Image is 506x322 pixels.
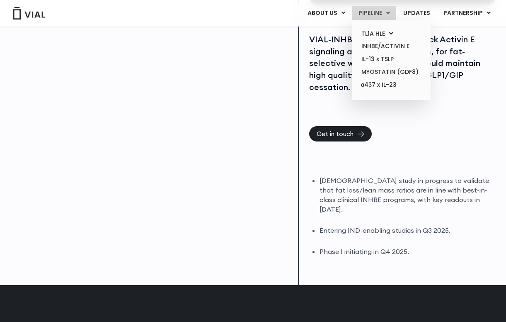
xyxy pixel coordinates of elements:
[320,226,496,235] li: Entering IND-enabling studies in Q3 2025.
[320,247,496,256] li: Phase I initiating in Q4 2025.
[355,66,427,78] a: MYOSTATIN (GDF8)
[320,176,496,214] li: [DEMOGRAPHIC_DATA] study in progress to validate that fat loss/lean mass ratios are in line with ...
[12,7,46,20] img: Vial Logo
[301,6,351,20] a: ABOUT USMenu Toggle
[352,6,396,20] a: PIPELINEMenu Toggle
[309,126,372,141] a: Get in touch
[355,78,427,92] a: α4β7 x IL-23
[317,131,353,137] span: Get in touch
[309,34,496,93] div: VIAL-INHBE is designed to block Activin E signaling and increase lipolysis, for fat-selective wei...
[437,6,497,20] a: PARTNERSHIPMenu Toggle
[355,27,427,40] a: TL1A HLEMenu Toggle
[355,40,427,53] a: INHBE/ACTIVIN E
[355,53,427,66] a: IL-13 x TSLP
[397,6,436,20] a: UPDATES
